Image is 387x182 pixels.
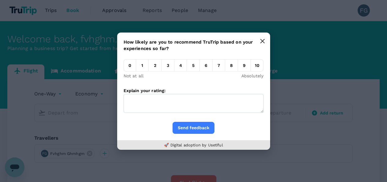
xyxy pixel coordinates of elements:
[124,73,144,79] p: Not at all
[200,59,213,72] em: 6
[213,59,225,72] em: 7
[174,59,187,72] em: 4
[225,59,238,72] em: 8
[173,122,214,134] button: Send feedback
[162,59,174,72] em: 3
[149,59,162,72] em: 2
[251,59,263,72] em: 10
[124,39,253,51] span: How likely are you to recommend TruTrip based on your experiences so far?
[136,59,149,72] em: 1
[187,59,200,72] em: 5
[241,73,264,79] p: Absolutely
[124,59,136,72] em: 0
[238,59,251,72] em: 9
[124,88,166,93] label: Explain your rating:
[164,143,223,147] a: 🚀 Digital adoption by Usetiful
